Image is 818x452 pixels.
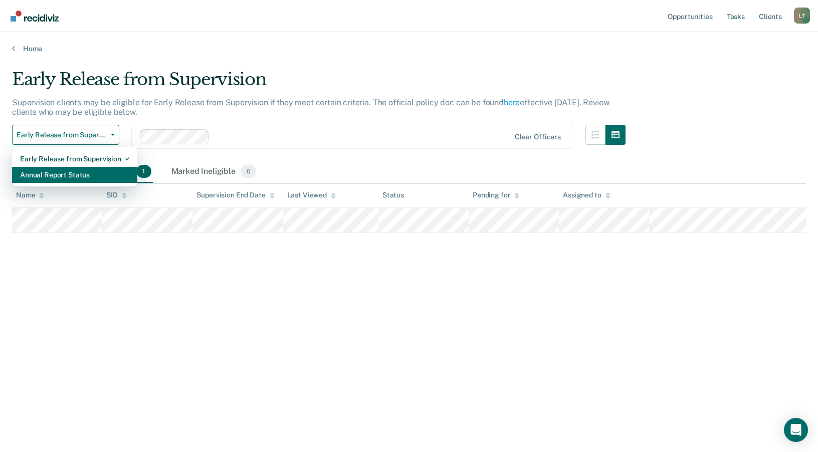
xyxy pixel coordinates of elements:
div: Early Release from Supervision [20,151,129,167]
a: here [504,98,520,107]
button: Early Release from Supervision [12,125,119,145]
div: Assigned to [563,191,610,199]
div: L T [794,8,810,24]
p: Supervision clients may be eligible for Early Release from Supervision if they meet certain crite... [12,98,609,117]
button: Profile dropdown button [794,8,810,24]
div: Status [382,191,404,199]
div: Supervision End Date [196,191,274,199]
span: Early Release from Supervision [17,131,107,139]
div: Annual Report Status [20,167,129,183]
div: Early Release from Supervision [12,69,626,98]
div: Marked Ineligible0 [169,161,259,183]
img: Recidiviz [11,11,59,22]
div: Pending for [473,191,519,199]
div: Last Viewed [287,191,336,199]
span: 1 [136,165,151,178]
span: 0 [241,165,256,178]
div: Open Intercom Messenger [784,418,808,442]
div: Name [16,191,44,199]
div: SID [106,191,127,199]
a: Home [12,44,806,53]
div: Clear officers [515,133,561,141]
